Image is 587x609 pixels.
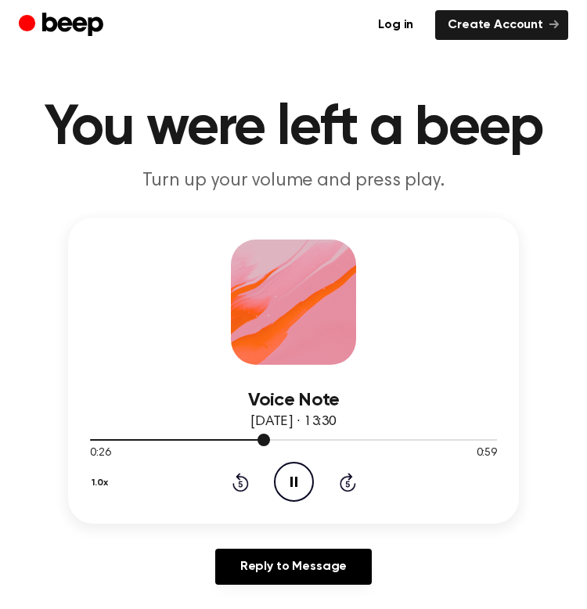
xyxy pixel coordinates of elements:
[90,390,497,411] h3: Voice Note
[435,10,568,40] a: Create Account
[366,10,426,40] a: Log in
[19,10,107,41] a: Beep
[90,445,110,462] span: 0:26
[19,100,568,157] h1: You were left a beep
[215,549,372,585] a: Reply to Message
[250,415,337,429] span: [DATE] · 13:30
[90,470,114,496] button: 1.0x
[19,169,568,193] p: Turn up your volume and press play.
[477,445,497,462] span: 0:59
